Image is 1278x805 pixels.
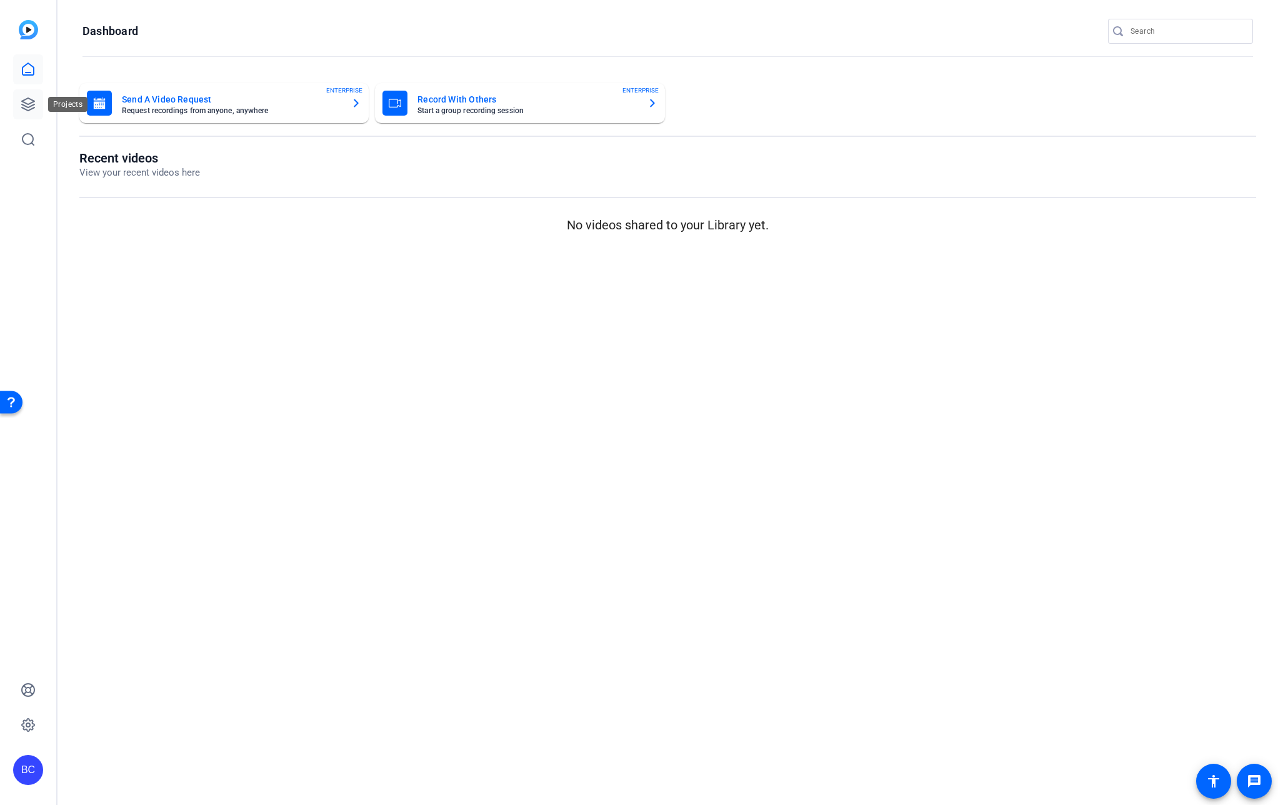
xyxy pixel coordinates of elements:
mat-icon: message [1247,774,1262,789]
span: ENTERPRISE [326,86,362,95]
mat-card-subtitle: Request recordings from anyone, anywhere [122,107,341,114]
span: ENTERPRISE [622,86,659,95]
div: Projects [48,97,87,112]
mat-card-subtitle: Start a group recording session [417,107,637,114]
div: BC [13,755,43,785]
h1: Dashboard [82,24,138,39]
button: Record With OthersStart a group recording sessionENTERPRISE [375,83,664,123]
button: Send A Video RequestRequest recordings from anyone, anywhereENTERPRISE [79,83,369,123]
h1: Recent videos [79,151,200,166]
input: Search [1131,24,1243,39]
img: blue-gradient.svg [19,20,38,39]
mat-card-title: Record With Others [417,92,637,107]
p: View your recent videos here [79,166,200,180]
mat-icon: accessibility [1206,774,1221,789]
mat-card-title: Send A Video Request [122,92,341,107]
p: No videos shared to your Library yet. [79,216,1256,234]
